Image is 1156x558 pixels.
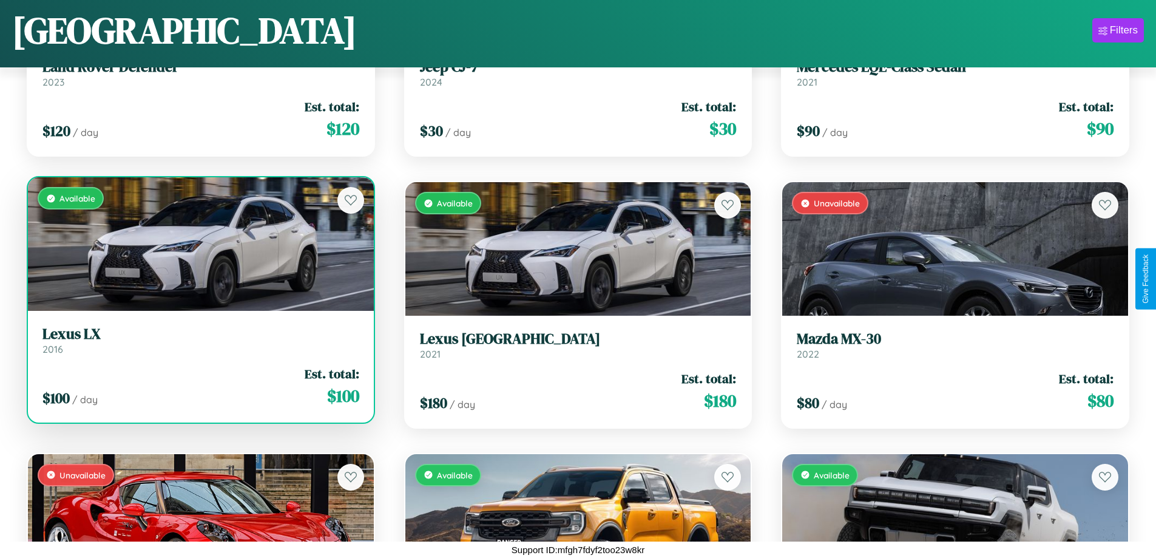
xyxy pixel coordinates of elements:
h3: Jeep CJ-7 [420,58,737,76]
a: Lexus [GEOGRAPHIC_DATA]2021 [420,330,737,360]
h3: Mercedes EQE-Class Sedan [797,58,1114,76]
span: 2022 [797,348,819,360]
span: Est. total: [681,98,736,115]
span: / day [822,398,847,410]
h1: [GEOGRAPHIC_DATA] [12,5,357,55]
h3: Mazda MX-30 [797,330,1114,348]
a: Mercedes EQE-Class Sedan2021 [797,58,1114,88]
span: 2021 [797,76,817,88]
a: Jeep CJ-72024 [420,58,737,88]
span: $ 30 [420,121,443,141]
a: Lexus LX2016 [42,325,359,355]
span: $ 100 [42,388,70,408]
h3: Lexus [GEOGRAPHIC_DATA] [420,330,737,348]
h3: Land Rover Defender [42,58,359,76]
span: $ 120 [326,117,359,141]
span: / day [445,126,471,138]
span: / day [72,393,98,406]
a: Mazda MX-302022 [797,330,1114,360]
button: Filters [1092,18,1144,43]
span: $ 90 [1087,117,1114,141]
span: Available [814,470,850,480]
div: Give Feedback [1141,254,1150,304]
span: $ 90 [797,121,820,141]
h3: Lexus LX [42,325,359,343]
span: / day [450,398,475,410]
span: $ 80 [797,393,819,413]
span: Est. total: [1059,370,1114,387]
span: Est. total: [681,370,736,387]
span: Est. total: [305,365,359,383]
span: $ 80 [1087,389,1114,413]
span: Available [437,198,473,208]
span: 2023 [42,76,64,88]
span: Est. total: [1059,98,1114,115]
span: $ 180 [704,389,736,413]
span: Available [59,193,95,203]
span: / day [73,126,98,138]
span: 2016 [42,343,63,355]
span: $ 120 [42,121,70,141]
span: Available [437,470,473,480]
p: Support ID: mfgh7fdyf2too23w8kr [512,542,644,558]
span: Unavailable [814,198,860,208]
div: Filters [1110,24,1138,36]
span: Unavailable [59,470,106,480]
span: $ 100 [327,384,359,408]
span: $ 30 [709,117,736,141]
span: / day [822,126,848,138]
span: 2024 [420,76,442,88]
span: $ 180 [420,393,447,413]
a: Land Rover Defender2023 [42,58,359,88]
span: Est. total: [305,98,359,115]
span: 2021 [420,348,441,360]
